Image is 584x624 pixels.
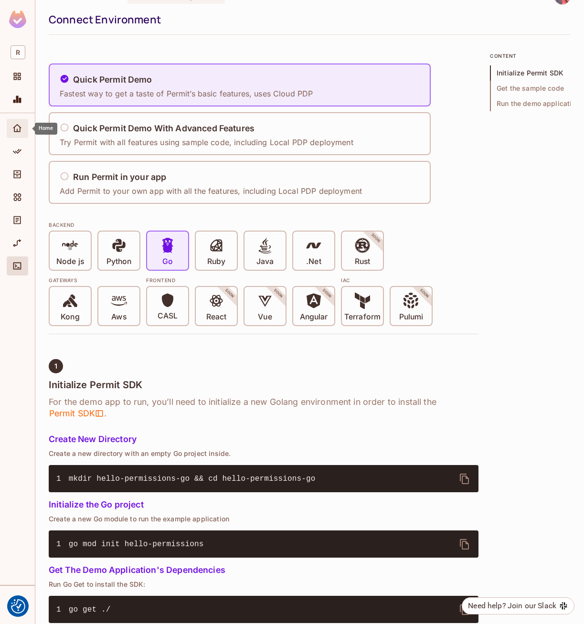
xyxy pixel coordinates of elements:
p: Create a new Go module to run the example application [49,515,478,523]
p: Try Permit with all features using sample code, including Local PDP deployment [60,137,353,148]
p: Java [256,257,274,266]
div: Audit Log [7,211,28,230]
span: go mod init hello-permissions [69,540,204,549]
div: IAC [341,276,433,284]
div: Home [35,123,57,135]
p: Fastest way to get a taste of Permit’s basic features, uses Cloud PDP [60,88,313,99]
div: Policy [7,142,28,161]
span: R [11,45,25,59]
div: Connect [7,256,28,275]
p: Pulumi [399,312,423,322]
p: Aws [111,312,126,322]
div: Workspace: Rebauthz-POC [7,42,28,63]
div: Gateways [49,276,140,284]
h5: Quick Permit Demo [73,75,152,85]
span: 1 [54,362,57,370]
span: Permit SDK [49,408,104,419]
p: content [490,52,571,60]
p: Python [106,257,131,266]
div: Connect Environment [49,12,566,27]
button: Consent Preferences [11,599,25,613]
p: Go [162,257,173,266]
span: SOON [406,275,443,312]
img: SReyMgAAAABJRU5ErkJggg== [9,11,26,28]
h5: Quick Permit Demo With Advanced Features [73,124,255,133]
p: Angular [300,312,328,322]
button: delete [453,467,476,490]
div: URL Mapping [7,233,28,253]
span: 1 [56,604,69,615]
div: BACKEND [49,221,478,229]
h6: For the demo app to run, you’ll need to initialize a new Golang environment in order to install t... [49,396,478,419]
p: Run Go Get to install the SDK: [49,581,478,588]
p: React [206,312,226,322]
h5: Initialize the Go project [49,500,478,509]
h5: Get The Demo Application's Dependencies [49,565,478,575]
div: Projects [7,67,28,86]
div: Elements [7,188,28,207]
p: Kong [61,312,79,322]
div: Help & Updates [7,593,28,613]
h5: Create New Directory [49,434,478,444]
span: 1 [56,473,69,485]
span: go get ./ [69,605,111,614]
button: delete [453,533,476,556]
span: mkdir hello-permissions-go && cd hello-permissions-go [69,475,316,483]
div: Directory [7,165,28,184]
p: Create a new directory with an empty Go project inside. [49,450,478,457]
h5: Run Permit in your app [73,172,166,182]
span: SOON [260,275,297,312]
p: Terraform [344,312,381,322]
span: 1 [56,539,69,550]
h4: Initialize Permit SDK [49,379,478,391]
p: CASL [158,311,178,321]
div: Need help? Join our Slack [468,600,556,612]
div: Monitoring [7,90,28,109]
img: Revisit consent button [11,599,25,613]
p: Vue [258,312,272,322]
span: SOON [308,275,346,312]
span: SOON [357,220,394,257]
p: Add Permit to your own app with all the features, including Local PDP deployment [60,186,362,196]
button: delete [453,598,476,621]
span: SOON [211,275,248,312]
div: Frontend [146,276,335,284]
p: .Net [306,257,321,266]
p: Ruby [207,257,225,266]
div: Home [7,119,28,138]
p: Rust [355,257,370,266]
p: Node js [56,257,84,266]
